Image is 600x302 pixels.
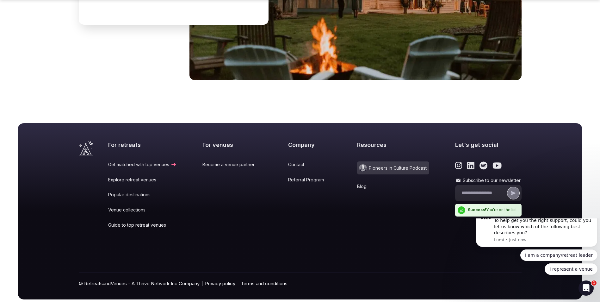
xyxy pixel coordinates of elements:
[479,161,487,170] a: Link to the retreats and venues Spotify page
[288,161,331,168] a: Contact
[241,280,288,287] a: Terms and conditions
[455,177,522,184] label: Subscribe to our newsletter
[357,161,429,174] a: Pioneers in Culture Podcast
[357,141,429,149] h2: Resources
[492,161,502,170] a: Link to the retreats and venues Youtube page
[455,141,522,149] h2: Let's get social
[108,161,177,168] a: Get matched with top venues
[79,141,93,155] a: Visit the homepage
[108,141,177,149] h2: For retreats
[468,207,517,213] span: You're on the list
[108,192,177,198] a: Popular destinations
[578,280,594,296] iframe: Intercom live chat
[71,45,124,56] button: Quick reply: I represent a venue
[108,177,177,183] a: Explore retreat venues
[3,31,124,56] div: Quick reply options
[473,218,600,279] iframe: Intercom notifications message
[21,19,119,24] p: Message from Lumi, sent Just now
[202,141,262,149] h2: For venues
[108,207,177,213] a: Venue collections
[288,177,331,183] a: Referral Program
[108,222,177,228] a: Guide to top retreat venues
[467,161,474,170] a: Link to the retreats and venues LinkedIn page
[79,273,522,299] div: © RetreatsandVenues - A Thrive Network Inc Company
[357,183,429,190] a: Blog
[205,280,235,287] a: Privacy policy
[455,161,462,170] a: Link to the retreats and venues Instagram page
[591,280,597,286] span: 1
[47,31,124,42] button: Quick reply: I am a company/retreat leader
[288,141,331,149] h2: Company
[202,161,262,168] a: Become a venue partner
[468,207,486,212] strong: Success!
